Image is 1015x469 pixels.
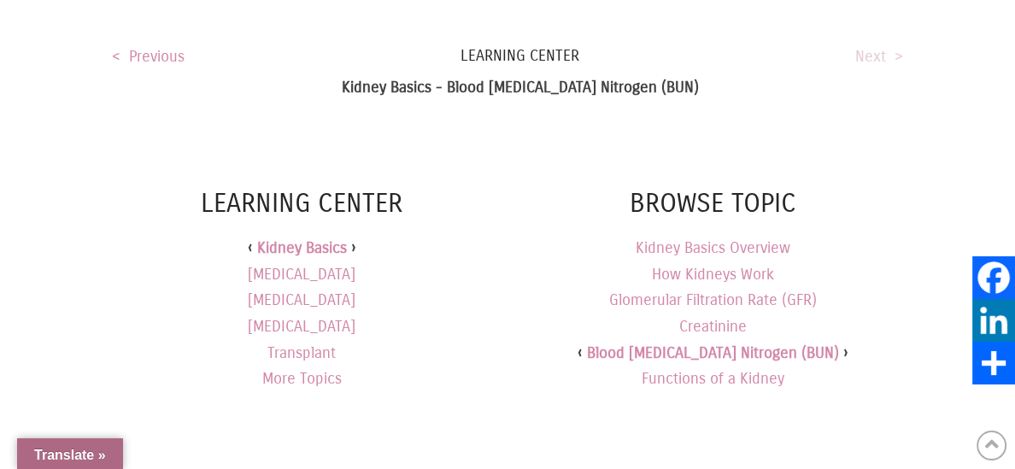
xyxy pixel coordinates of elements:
[112,47,185,66] a: < Previous
[587,343,839,362] a: Blood [MEDICAL_DATA] Nitrogen (BUN)
[262,366,342,392] a: More Topics
[342,78,699,97] b: Kidney Basics - Blood [MEDICAL_DATA] Nitrogen (BUN)
[679,317,747,336] a: Creatinine
[652,265,774,284] a: How Kidneys Work
[112,45,902,67] a: Learning Center
[257,235,347,261] a: Kidney Basics
[609,290,817,309] a: Glomerular Filtration Rate (GFR)
[248,287,355,314] a: [MEDICAL_DATA]
[112,185,491,222] h4: Learning Center
[248,314,355,340] a: [MEDICAL_DATA]
[636,238,790,257] a: Kidney Basics Overview
[34,448,106,462] span: Translate »
[248,261,355,288] a: [MEDICAL_DATA]
[977,431,1006,460] a: Back to Top
[855,47,903,66] a: Next >
[972,299,1015,342] a: LinkedIn
[972,256,1015,299] a: Facebook
[642,369,784,388] a: Functions of a Kidney
[267,340,336,366] a: Transplant
[524,185,903,222] h4: Browse Topic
